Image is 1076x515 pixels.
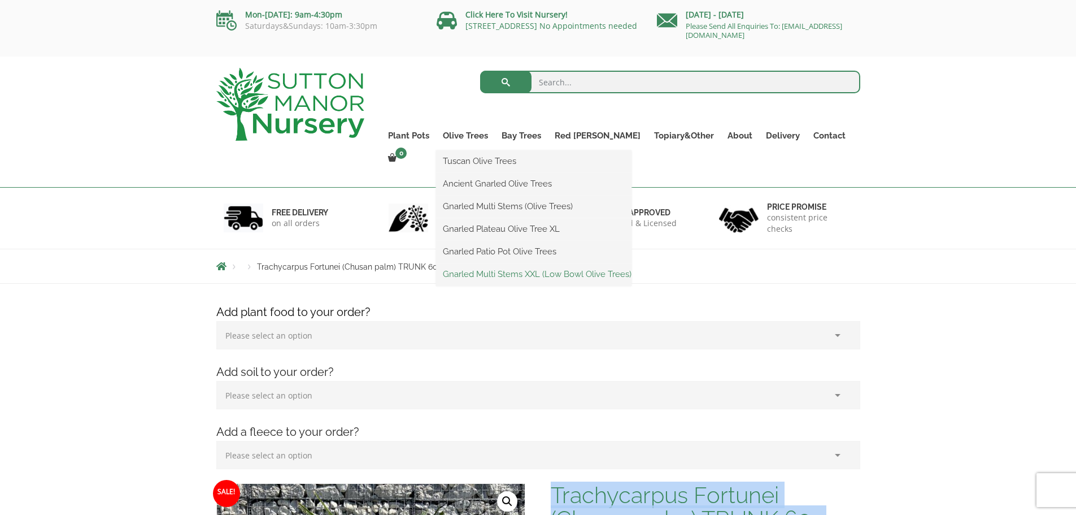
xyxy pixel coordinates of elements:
[213,480,240,507] span: Sale!
[395,148,407,159] span: 0
[495,128,548,144] a: Bay Trees
[686,21,842,40] a: Please Send All Enquiries To: [EMAIL_ADDRESS][DOMAIN_NAME]
[719,201,759,235] img: 4.jpg
[216,8,420,21] p: Mon-[DATE]: 9am-4:30pm
[436,266,631,283] a: Gnarled Multi Stems XXL (Low Bowl Olive Trees)
[602,218,677,229] p: checked & Licensed
[548,128,647,144] a: Red [PERSON_NAME]
[436,243,631,260] a: Gnarled Patio Pot Olive Trees
[465,9,568,20] a: Click Here To Visit Nursery!
[721,128,759,144] a: About
[436,220,631,237] a: Gnarled Plateau Olive Tree XL
[216,68,364,141] img: logo
[436,128,495,144] a: Olive Trees
[497,491,517,512] a: View full-screen image gallery
[807,128,852,144] a: Contact
[208,304,869,321] h4: Add plant food to your order?
[767,202,853,212] h6: Price promise
[389,204,428,232] img: 2.jpg
[647,128,721,144] a: Topiary&Other
[257,262,464,271] span: Trachycarpus Fortunei (Chusan palm) TRUNK 60-80cm.
[216,262,860,271] nav: Breadcrumbs
[436,153,631,170] a: Tuscan Olive Trees
[224,204,263,232] img: 1.jpg
[381,150,410,166] a: 0
[272,207,328,218] h6: FREE DELIVERY
[465,20,637,31] a: [STREET_ADDRESS] No Appointments needed
[208,423,869,441] h4: Add a fleece to your order?
[436,175,631,192] a: Ancient Gnarled Olive Trees
[480,71,860,93] input: Search...
[657,8,860,21] p: [DATE] - [DATE]
[272,218,328,229] p: on all orders
[381,128,436,144] a: Plant Pots
[602,207,677,218] h6: Defra approved
[436,198,631,215] a: Gnarled Multi Stems (Olive Trees)
[216,21,420,31] p: Saturdays&Sundays: 10am-3:30pm
[759,128,807,144] a: Delivery
[208,363,869,381] h4: Add soil to your order?
[767,212,853,235] p: consistent price checks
